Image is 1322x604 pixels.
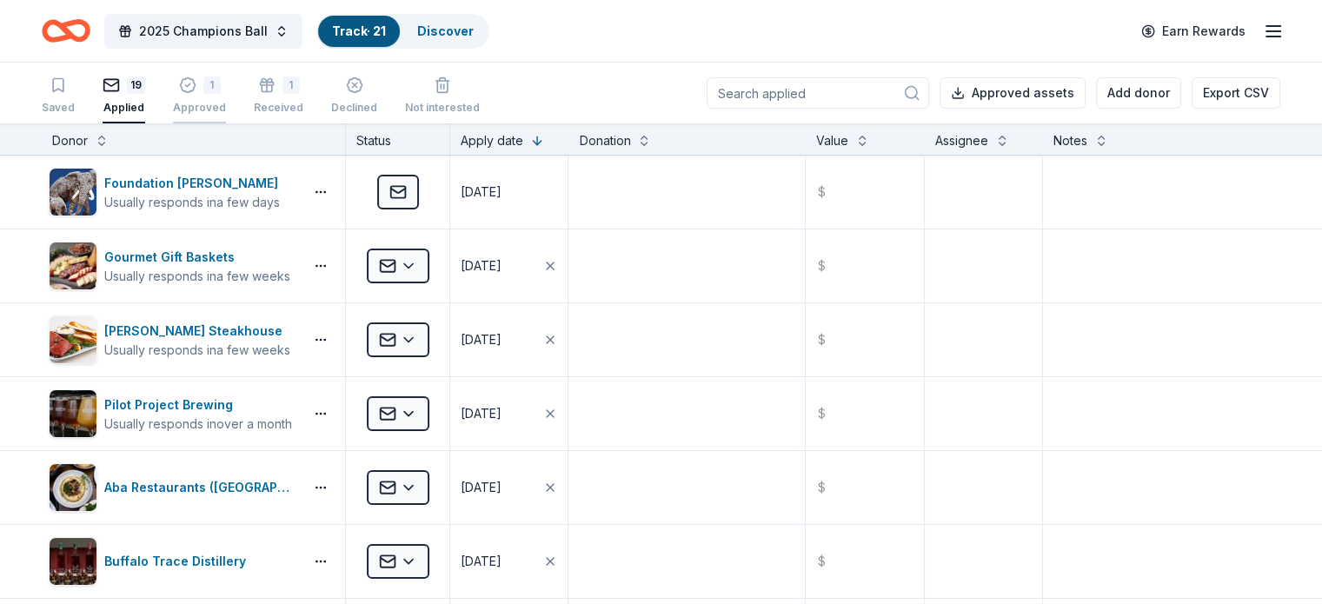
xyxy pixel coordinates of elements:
[331,101,377,115] div: Declined
[331,70,377,123] button: Declined
[42,101,75,115] div: Saved
[254,70,303,123] button: 1Received
[104,268,290,285] div: Usually responds in a few weeks
[461,256,502,276] div: [DATE]
[282,76,300,94] div: 1
[103,101,145,115] div: Applied
[940,77,1086,109] button: Approved assets
[52,130,88,151] div: Donor
[104,173,285,194] div: Foundation [PERSON_NAME]
[450,156,568,229] button: [DATE]
[461,329,502,350] div: [DATE]
[103,70,145,123] button: 19Applied
[203,76,221,94] div: 1
[935,130,988,151] div: Assignee
[49,537,296,586] button: Image for Buffalo Trace DistilleryBuffalo Trace Distillery
[173,101,226,115] div: Approved
[104,395,292,415] div: Pilot Project Brewing
[450,525,568,598] button: [DATE]
[816,130,848,151] div: Value
[579,130,630,151] div: Donation
[461,477,502,498] div: [DATE]
[104,342,290,359] div: Usually responds in a few weeks
[42,70,75,123] button: Saved
[346,123,450,155] div: Status
[405,70,480,123] button: Not interested
[104,477,296,498] div: Aba Restaurants ([GEOGRAPHIC_DATA])
[104,14,302,49] button: 2025 Champions Ball
[104,194,285,211] div: Usually responds in a few days
[42,10,90,51] a: Home
[50,316,96,363] img: Image for Perry's Steakhouse
[50,464,96,511] img: Image for Aba Restaurants (Chicago)
[1131,16,1256,47] a: Earn Rewards
[49,315,296,364] button: Image for Perry's Steakhouse[PERSON_NAME] SteakhouseUsually responds ina few weeks
[450,303,568,376] button: [DATE]
[50,390,96,437] img: Image for Pilot Project Brewing
[316,14,489,49] button: Track· 21Discover
[50,242,96,289] img: Image for Gourmet Gift Baskets
[50,169,96,216] img: Image for Foundation Michelangelo
[104,551,253,572] div: Buffalo Trace Distillery
[49,168,296,216] button: Image for Foundation MichelangeloFoundation [PERSON_NAME]Usually responds ina few days
[332,23,386,38] a: Track· 21
[127,76,145,94] div: 19
[139,21,268,42] span: 2025 Champions Ball
[104,321,290,342] div: [PERSON_NAME] Steakhouse
[49,463,296,512] button: Image for Aba Restaurants (Chicago)Aba Restaurants ([GEOGRAPHIC_DATA])
[461,403,502,424] div: [DATE]
[461,182,502,202] div: [DATE]
[450,377,568,450] button: [DATE]
[450,451,568,524] button: [DATE]
[104,415,292,433] div: Usually responds in over a month
[50,538,96,585] img: Image for Buffalo Trace Distillery
[173,70,226,123] button: 1Approved
[49,242,296,290] button: Image for Gourmet Gift BasketsGourmet Gift BasketsUsually responds ina few weeks
[707,77,929,109] input: Search applied
[405,101,480,115] div: Not interested
[254,101,303,115] div: Received
[1096,77,1181,109] button: Add donor
[1192,77,1280,109] button: Export CSV
[450,229,568,302] button: [DATE]
[417,23,474,38] a: Discover
[1053,130,1087,151] div: Notes
[49,389,296,438] button: Image for Pilot Project BrewingPilot Project BrewingUsually responds inover a month
[104,247,290,268] div: Gourmet Gift Baskets
[461,551,502,572] div: [DATE]
[461,130,523,151] div: Apply date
